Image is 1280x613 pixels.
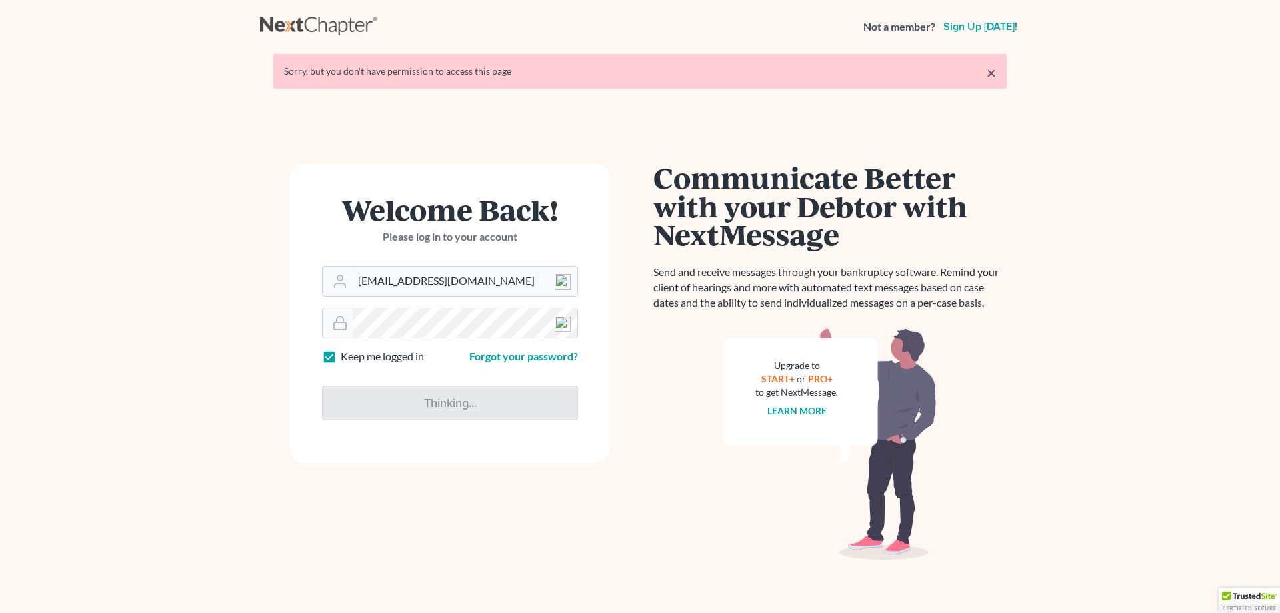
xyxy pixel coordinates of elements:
a: PRO+ [808,373,833,384]
a: Learn more [767,405,827,416]
h1: Communicate Better with your Debtor with NextMessage [653,163,1007,249]
p: Send and receive messages through your bankruptcy software. Remind your client of hearings and mo... [653,265,1007,311]
input: Email Address [353,267,577,296]
strong: Not a member? [863,19,935,35]
div: to get NextMessage. [755,386,838,399]
input: Thinking... [322,386,578,420]
span: or [797,373,806,384]
h1: Welcome Back! [322,195,578,224]
div: Upgrade to [755,359,838,372]
a: Sign up [DATE]! [941,21,1020,32]
p: Please log in to your account [322,229,578,245]
label: Keep me logged in [341,349,424,364]
a: START+ [761,373,795,384]
a: × [987,65,996,81]
img: nextmessage_bg-59042aed3d76b12b5cd301f8e5b87938c9018125f34e5fa2b7a6b67550977c72.svg [723,327,937,560]
img: npw-badge-icon-locked.svg [555,316,571,332]
div: TrustedSite Certified [1219,588,1280,613]
img: npw-badge-icon-locked.svg [555,274,571,290]
a: Forgot your password? [469,350,578,362]
div: Sorry, but you don't have permission to access this page [284,65,996,78]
